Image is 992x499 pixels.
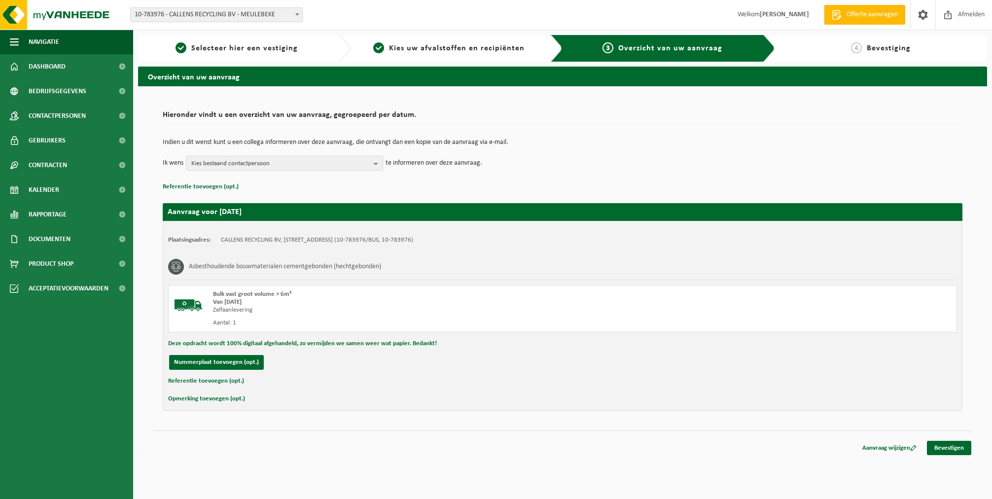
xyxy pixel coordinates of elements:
[163,180,239,193] button: Referentie toevoegen (opt.)
[163,139,962,146] p: Indien u dit wenst kunt u een collega informeren over deze aanvraag, die ontvangt dan een kopie v...
[163,111,962,124] h2: Hieronder vindt u een overzicht van uw aanvraag, gegroepeerd per datum.
[927,441,971,455] a: Bevestigen
[373,42,384,53] span: 2
[191,156,370,171] span: Kies bestaand contactpersoon
[389,44,525,52] span: Kies uw afvalstoffen en recipiënten
[760,11,809,18] strong: [PERSON_NAME]
[844,10,900,20] span: Offerte aanvragen
[386,156,482,171] p: te informeren over deze aanvraag.
[355,42,543,54] a: 2Kies uw afvalstoffen en recipiënten
[168,208,242,216] strong: Aanvraag voor [DATE]
[29,276,108,301] span: Acceptatievoorwaarden
[176,42,186,53] span: 1
[168,392,245,405] button: Opmerking toevoegen (opt.)
[169,355,264,370] button: Nummerplaat toevoegen (opt.)
[29,153,67,178] span: Contracten
[189,259,381,275] h3: Asbesthoudende bouwmaterialen cementgebonden (hechtgebonden)
[163,156,183,171] p: Ik wens
[168,375,244,388] button: Referentie toevoegen (opt.)
[855,441,924,455] a: Aanvraag wijzigen
[174,290,203,320] img: BL-SO-LV.png
[867,44,911,52] span: Bevestiging
[168,237,211,243] strong: Plaatsingsadres:
[186,156,383,171] button: Kies bestaand contactpersoon
[213,299,242,305] strong: Van [DATE]
[824,5,905,25] a: Offerte aanvragen
[29,227,71,251] span: Documenten
[138,67,987,86] h2: Overzicht van uw aanvraag
[29,202,67,227] span: Rapportage
[29,79,86,104] span: Bedrijfsgegevens
[191,44,298,52] span: Selecteer hier een vestiging
[618,44,722,52] span: Overzicht van uw aanvraag
[29,251,73,276] span: Product Shop
[851,42,862,53] span: 4
[213,306,602,314] div: Zelfaanlevering
[143,42,331,54] a: 1Selecteer hier een vestiging
[29,30,59,54] span: Navigatie
[29,54,66,79] span: Dashboard
[221,236,413,244] td: CALLENS RECYCLING BV, [STREET_ADDRESS] (10-783976/BUS, 10-783976)
[131,8,302,22] span: 10-783976 - CALLENS RECYCLING BV - MEULEBEKE
[213,291,291,297] span: Bulk vast groot volume > 6m³
[29,128,66,153] span: Gebruikers
[602,42,613,53] span: 3
[29,178,59,202] span: Kalender
[29,104,86,128] span: Contactpersonen
[168,337,437,350] button: Deze opdracht wordt 100% digitaal afgehandeld, zo vermijden we samen weer wat papier. Bedankt!
[213,319,602,327] div: Aantal: 1
[130,7,303,22] span: 10-783976 - CALLENS RECYCLING BV - MEULEBEKE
